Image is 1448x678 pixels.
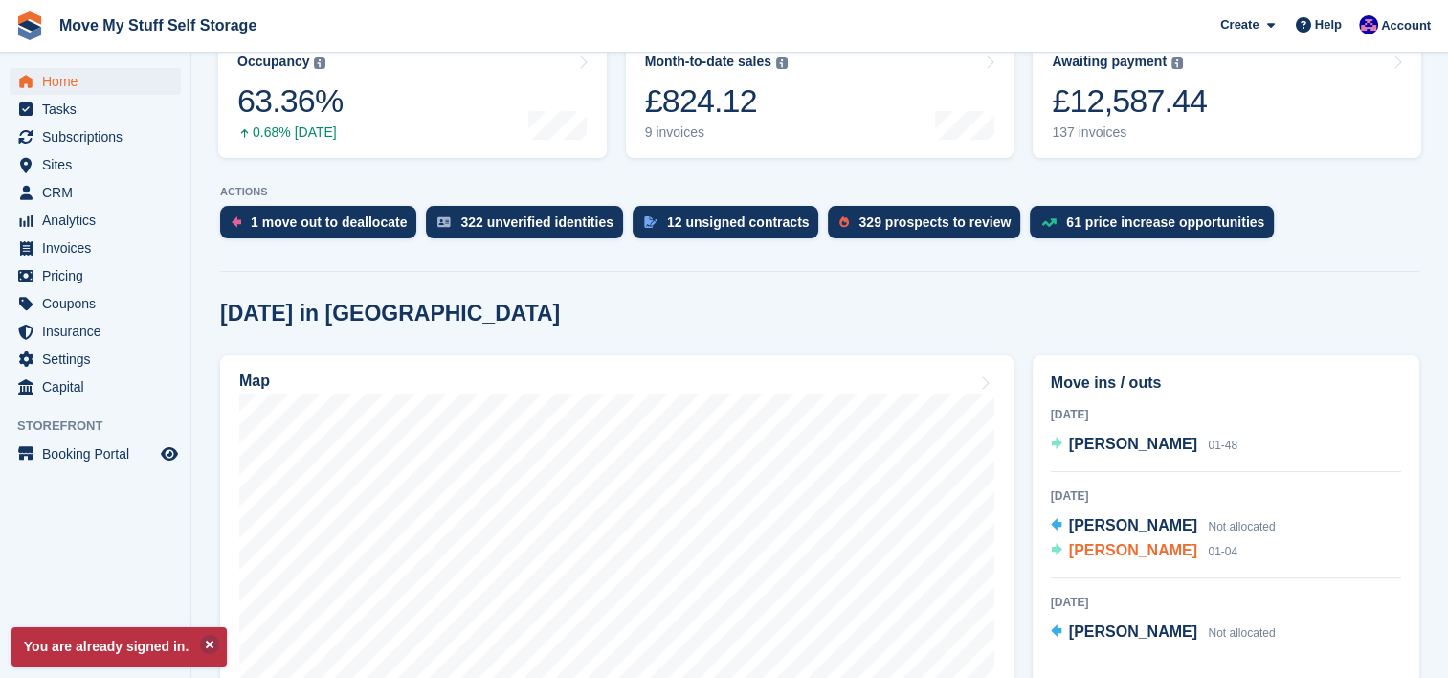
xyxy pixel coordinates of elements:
span: 01-48 [1208,439,1237,452]
div: Occupancy [237,54,309,70]
div: £824.12 [645,81,788,121]
div: £12,587.44 [1052,81,1207,121]
img: stora-icon-8386f47178a22dfd0bd8f6a31ec36ba5ce8667c1dd55bd0f319d3a0aa187defe.svg [15,11,44,40]
a: menu [10,441,181,467]
span: Invoices [42,235,157,261]
div: [DATE] [1051,487,1401,505]
div: 61 price increase opportunities [1066,215,1264,230]
h2: Map [239,373,270,390]
div: 12 unsigned contracts [667,215,810,230]
p: You are already signed in. [11,627,227,667]
div: 63.36% [237,81,343,121]
div: [DATE] [1051,406,1401,423]
a: menu [10,179,181,206]
span: Not allocated [1208,626,1275,640]
span: Coupons [42,290,157,317]
h2: [DATE] in [GEOGRAPHIC_DATA] [220,301,560,327]
span: Create [1220,15,1259,34]
span: [PERSON_NAME] [1069,436,1197,452]
div: 137 invoices [1052,124,1207,141]
span: CRM [42,179,157,206]
a: [PERSON_NAME] 01-04 [1051,539,1237,564]
img: icon-info-grey-7440780725fd019a000dd9b08b2336e03edf1995a4989e88bcd33f0948082b44.svg [776,57,788,69]
img: icon-info-grey-7440780725fd019a000dd9b08b2336e03edf1995a4989e88bcd33f0948082b44.svg [314,57,325,69]
span: Subscriptions [42,124,157,150]
h2: Move ins / outs [1051,372,1401,395]
a: Awaiting payment £12,587.44 137 invoices [1033,36,1421,158]
a: menu [10,290,181,317]
a: Month-to-date sales £824.12 9 invoices [626,36,1014,158]
span: 01-04 [1208,545,1237,558]
div: 1 move out to deallocate [251,215,407,230]
a: menu [10,96,181,123]
span: Account [1381,16,1431,35]
a: menu [10,124,181,150]
a: [PERSON_NAME] Not allocated [1051,514,1276,539]
img: prospect-51fa495bee0391a8d652442698ab0144808aea92771e9ea1ae160a38d050c398.svg [839,216,849,228]
a: menu [10,207,181,234]
a: Preview store [158,442,181,465]
a: menu [10,235,181,261]
div: 329 prospects to review [858,215,1011,230]
a: menu [10,262,181,289]
a: 61 price increase opportunities [1030,206,1283,248]
a: menu [10,151,181,178]
a: Move My Stuff Self Storage [52,10,264,41]
span: Settings [42,346,157,373]
img: icon-info-grey-7440780725fd019a000dd9b08b2336e03edf1995a4989e88bcd33f0948082b44.svg [1171,57,1183,69]
span: Not allocated [1208,520,1275,533]
div: 0.68% [DATE] [237,124,343,141]
a: [PERSON_NAME] 01-48 [1051,433,1237,458]
img: price_increase_opportunities-93ffe204e8149a01c8c9dc8f82e8f89637d9d84a8eef4429ea346261dce0b2c0.svg [1041,218,1057,227]
span: Pricing [42,262,157,289]
span: Analytics [42,207,157,234]
span: Insurance [42,318,157,345]
a: menu [10,318,181,345]
div: [DATE] [1051,594,1401,611]
img: verify_identity-adf6edd0f0f0b5bbfe63781bf79b02c33cf7c696d77639b501bdc392416b5a36.svg [437,216,451,228]
a: 12 unsigned contracts [633,206,829,248]
img: contract_signature_icon-13c848040528278c33f63329250d36e43548de30e8caae1d1a13099fd9432cc5.svg [644,216,657,228]
span: [PERSON_NAME] [1069,623,1197,640]
a: menu [10,68,181,95]
div: Awaiting payment [1052,54,1167,70]
a: menu [10,373,181,400]
a: Occupancy 63.36% 0.68% [DATE] [218,36,607,158]
div: Month-to-date sales [645,54,771,70]
span: Tasks [42,96,157,123]
a: 329 prospects to review [828,206,1030,248]
img: Jade Whetnall [1359,15,1378,34]
img: move_outs_to_deallocate_icon-f764333ba52eb49d3ac5e1228854f67142a1ed5810a6f6cc68b1a99e826820c5.svg [232,216,241,228]
span: Capital [42,373,157,400]
a: [PERSON_NAME] Not allocated [1051,621,1276,645]
div: 322 unverified identities [460,215,613,230]
span: [PERSON_NAME] [1069,517,1197,533]
span: Sites [42,151,157,178]
span: Booking Portal [42,441,157,467]
span: Home [42,68,157,95]
div: 9 invoices [645,124,788,141]
a: menu [10,346,181,373]
a: 322 unverified identities [426,206,633,248]
span: Help [1315,15,1342,34]
span: [PERSON_NAME] [1069,542,1197,558]
a: 1 move out to deallocate [220,206,426,248]
span: Storefront [17,417,190,436]
p: ACTIONS [220,186,1419,198]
